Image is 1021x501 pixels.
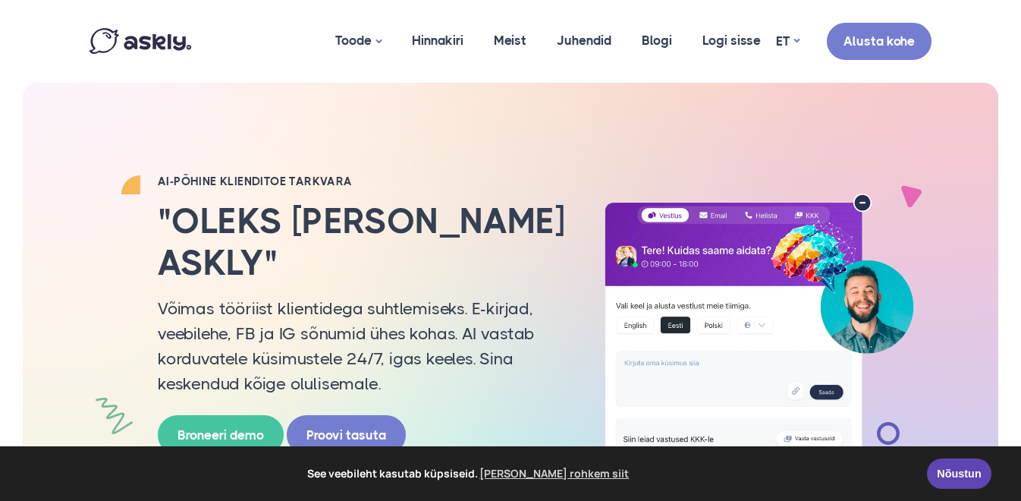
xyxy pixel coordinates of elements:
[22,462,916,485] span: See veebileht kasutab küpsiseid.
[590,194,928,474] img: AI multilingual chat
[287,415,406,455] a: Proovi tasuta
[90,28,191,54] img: Askly
[158,174,567,189] h2: AI-PÕHINE KLIENDITOE TARKVARA
[397,4,479,77] a: Hinnakiri
[687,4,776,77] a: Logi sisse
[627,4,687,77] a: Blogi
[320,4,397,79] a: Toode
[479,4,542,77] a: Meist
[158,415,284,455] a: Broneeri demo
[927,458,991,489] a: Nõustun
[478,462,632,485] a: learn more about cookies
[776,30,800,52] a: ET
[158,200,567,284] h2: "Oleks [PERSON_NAME] Askly"
[542,4,627,77] a: Juhendid
[827,23,931,60] a: Alusta kohe
[158,296,567,396] p: Võimas tööriist klientidega suhtlemiseks. E-kirjad, veebilehe, FB ja IG sõnumid ühes kohas. AI va...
